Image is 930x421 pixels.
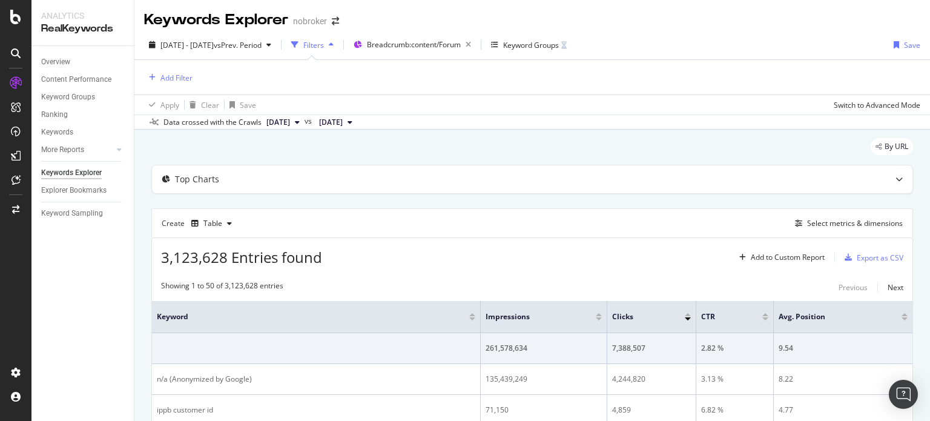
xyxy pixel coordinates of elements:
[332,17,339,25] div: arrow-right-arrow-left
[701,311,744,322] span: CTR
[41,73,125,86] a: Content Performance
[751,254,825,261] div: Add to Custom Report
[157,374,475,385] div: n/a (Anonymized by Google)
[889,35,920,55] button: Save
[262,115,305,130] button: [DATE]
[157,311,451,322] span: Keyword
[41,207,103,220] div: Keyword Sampling
[612,311,667,322] span: Clicks
[144,70,193,85] button: Add Filter
[185,95,219,114] button: Clear
[201,100,219,110] div: Clear
[888,280,903,295] button: Next
[160,100,179,110] div: Apply
[839,280,868,295] button: Previous
[701,405,768,416] div: 6.82 %
[840,248,903,267] button: Export as CSV
[41,167,102,179] div: Keywords Explorer
[779,405,908,416] div: 4.77
[888,282,903,293] div: Next
[349,35,476,55] button: Breadcrumb:content/Forum
[41,91,95,104] div: Keyword Groups
[829,95,920,114] button: Switch to Advanced Mode
[503,40,559,50] div: Keyword Groups
[779,311,883,322] span: Avg. Position
[807,218,903,228] div: Select metrics & dimensions
[160,40,214,50] span: [DATE] - [DATE]
[41,10,124,22] div: Analytics
[186,214,237,233] button: Table
[486,343,602,354] div: 261,578,634
[163,117,262,128] div: Data crossed with the Crawls
[240,100,256,110] div: Save
[266,117,290,128] span: 2024 Jul. 1st
[41,108,125,121] a: Ranking
[486,311,578,322] span: Impressions
[904,40,920,50] div: Save
[41,108,68,121] div: Ranking
[734,248,825,267] button: Add to Custom Report
[889,380,918,409] div: Open Intercom Messenger
[214,40,262,50] span: vs Prev. Period
[41,167,125,179] a: Keywords Explorer
[612,405,691,416] div: 4,859
[161,280,283,295] div: Showing 1 to 50 of 3,123,628 entries
[144,10,288,30] div: Keywords Explorer
[41,56,125,68] a: Overview
[367,39,461,50] span: Breadcrumb: content/Forum
[319,117,343,128] span: 2023 Dec. 5th
[41,144,113,156] a: More Reports
[41,56,70,68] div: Overview
[701,343,768,354] div: 2.82 %
[612,374,691,385] div: 4,244,820
[486,374,602,385] div: 135,439,249
[162,214,237,233] div: Create
[839,282,868,293] div: Previous
[203,220,222,227] div: Table
[885,143,908,150] span: By URL
[41,144,84,156] div: More Reports
[790,216,903,231] button: Select metrics & dimensions
[144,35,276,55] button: [DATE] - [DATE]vsPrev. Period
[834,100,920,110] div: Switch to Advanced Mode
[41,126,73,139] div: Keywords
[160,73,193,83] div: Add Filter
[305,116,314,127] span: vs
[41,184,125,197] a: Explorer Bookmarks
[41,22,124,36] div: RealKeywords
[41,126,125,139] a: Keywords
[303,40,324,50] div: Filters
[779,343,908,354] div: 9.54
[225,95,256,114] button: Save
[41,184,107,197] div: Explorer Bookmarks
[41,91,125,104] a: Keyword Groups
[144,95,179,114] button: Apply
[175,173,219,185] div: Top Charts
[161,247,322,267] span: 3,123,628 Entries found
[293,15,327,27] div: nobroker
[857,253,903,263] div: Export as CSV
[701,374,768,385] div: 3.13 %
[779,374,908,385] div: 8.22
[41,207,125,220] a: Keyword Sampling
[286,35,338,55] button: Filters
[486,35,572,55] button: Keyword Groups
[871,138,913,155] div: legacy label
[157,405,475,416] div: ippb customer id
[41,73,111,86] div: Content Performance
[612,343,691,354] div: 7,388,507
[314,115,357,130] button: [DATE]
[486,405,602,416] div: 71,150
